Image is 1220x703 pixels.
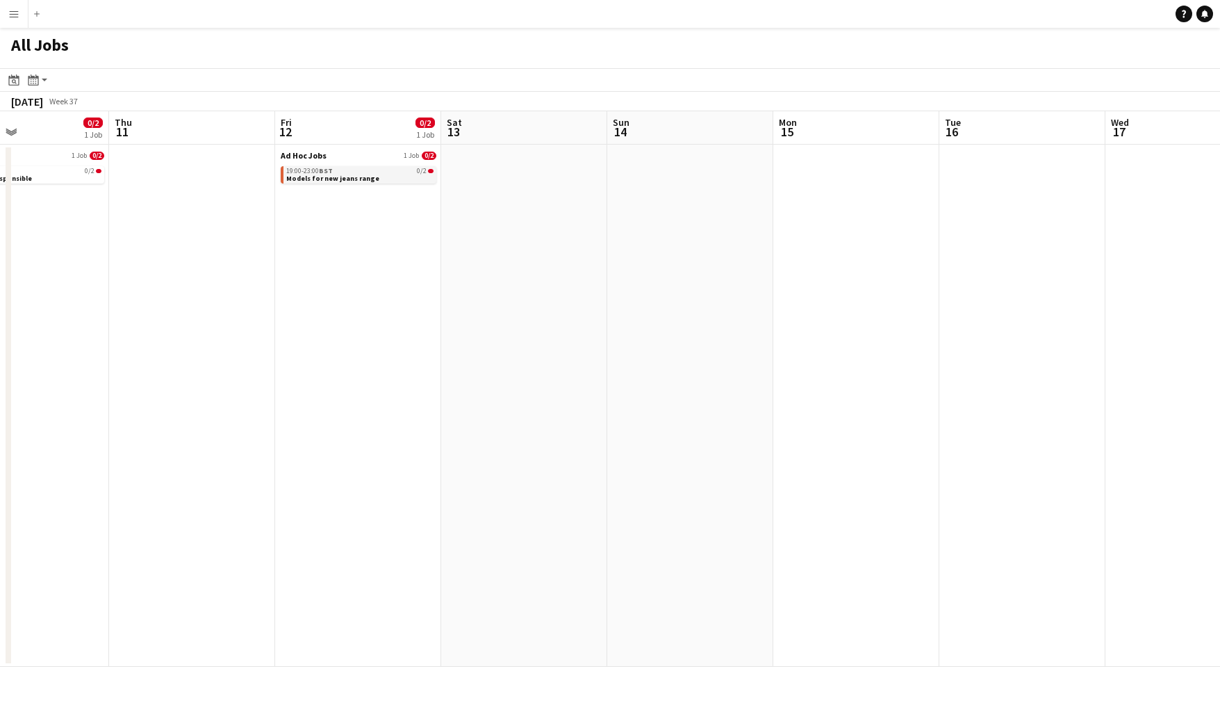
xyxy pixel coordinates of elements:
span: 0/2 [417,168,427,175]
span: 0/2 [96,169,101,173]
span: Tue [945,116,961,129]
span: 0/2 [90,152,104,160]
div: 1 Job [84,129,102,140]
span: 0/2 [415,118,435,128]
a: Ad Hoc Jobs1 Job0/2 [281,150,436,161]
span: Wed [1111,116,1129,129]
span: Mon [779,116,797,129]
div: 1 Job [416,129,434,140]
span: 0/2 [428,169,434,173]
span: 13 [445,124,462,140]
span: 17 [1109,124,1129,140]
span: 16 [943,124,961,140]
span: 15 [777,124,797,140]
span: 11 [113,124,132,140]
span: Fri [281,116,292,129]
span: Sun [613,116,629,129]
span: 19:00-23:00 [286,168,333,175]
span: 0/2 [85,168,94,175]
span: Week 37 [46,96,81,106]
span: 1 Job [404,152,419,160]
span: Thu [115,116,132,129]
span: 14 [611,124,629,140]
span: 1 Job [72,152,87,160]
span: 0/2 [83,118,103,128]
div: [DATE] [11,95,43,108]
span: Ad Hoc Jobs [281,150,327,161]
span: BST [319,166,333,175]
span: Models for new jeans range [286,174,379,183]
span: 0/2 [422,152,436,160]
div: Ad Hoc Jobs1 Job0/219:00-23:00BST0/2Models for new jeans range [281,150,436,186]
span: Sat [447,116,462,129]
a: 19:00-23:00BST0/2Models for new jeans range [286,166,434,182]
span: 12 [279,124,292,140]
